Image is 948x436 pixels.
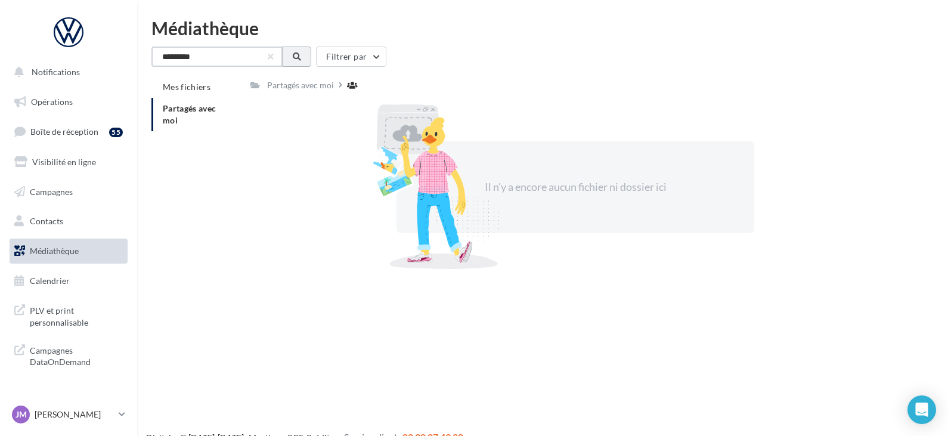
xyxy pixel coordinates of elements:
span: Mes fichiers [163,82,210,92]
span: Partagés avec moi [163,103,216,125]
a: Boîte de réception55 [7,119,130,144]
span: Campagnes [30,186,73,196]
a: Opérations [7,89,130,115]
span: JM [16,409,27,420]
div: Médiathèque [151,19,934,37]
a: Contacts [7,209,130,234]
button: Notifications [7,60,125,85]
span: Boîte de réception [30,126,98,137]
span: PLV et print personnalisable [30,302,123,328]
span: Visibilité en ligne [32,157,96,167]
span: Calendrier [30,276,70,286]
a: PLV et print personnalisable [7,298,130,333]
div: 55 [109,128,123,137]
a: Visibilité en ligne [7,150,130,175]
div: Open Intercom Messenger [907,395,936,424]
span: Il n'y a encore aucun fichier ni dossier ici [485,180,667,193]
a: Médiathèque [7,239,130,264]
p: [PERSON_NAME] [35,409,114,420]
a: Campagnes [7,180,130,205]
a: Calendrier [7,268,130,293]
a: JM [PERSON_NAME] [10,403,128,426]
div: Partagés avec moi [267,79,334,91]
a: Campagnes DataOnDemand [7,338,130,373]
span: Opérations [31,97,73,107]
span: Contacts [30,216,63,226]
span: Notifications [32,67,80,77]
span: Campagnes DataOnDemand [30,342,123,368]
button: Filtrer par [316,47,386,67]
span: Médiathèque [30,246,79,256]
